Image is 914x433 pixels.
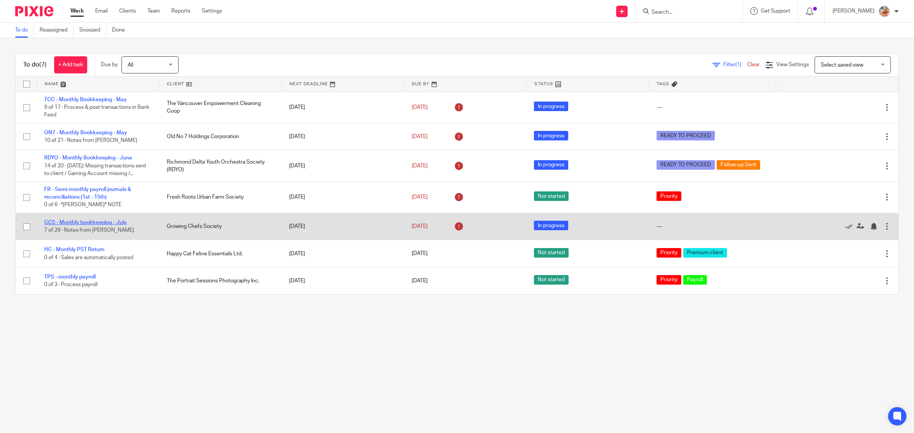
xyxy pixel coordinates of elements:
[845,223,856,230] a: Mark as done
[683,248,727,258] span: Premium client
[281,213,404,240] td: [DATE]
[44,163,146,177] span: 14 of 20 · [DATE]: Missing transactions sent to client / Gaming Account missing /...
[159,92,282,123] td: The Vancouver Empowerment Cleaning Coop
[412,251,428,256] span: [DATE]
[281,267,404,294] td: [DATE]
[159,267,282,294] td: The Portrait Sessions Photography Inc.
[657,160,715,170] span: READY TO PROCEED
[171,7,190,15] a: Reports
[44,255,133,260] span: 0 of 4 · Sales are automatically posted
[534,221,568,230] span: In progress
[657,103,769,111] div: ---
[44,220,127,225] a: GCS - Monthly bookkeeping - July
[412,134,428,139] span: [DATE]
[44,138,137,143] span: 10 of 21 · Notes from [PERSON_NAME]
[683,275,707,285] span: Payroll
[40,23,74,38] a: Reassigned
[79,23,106,38] a: Snoozed
[44,247,104,252] a: HC - Monthly PST Return
[534,160,568,170] span: In progress
[159,213,282,240] td: Growing Chefs Society
[15,6,53,16] img: Pixie
[534,102,568,111] span: In progress
[534,275,569,285] span: Not started
[101,61,118,68] p: Due by
[281,123,404,150] td: [DATE]
[70,7,84,15] a: Work
[821,62,863,68] span: Select saved view
[44,97,127,102] a: TCC - Monthly Bookkeeping - May
[39,62,46,68] span: (7)
[44,130,127,135] a: ON7 - Monthly Bookkeeping - May
[747,62,760,67] a: Clear
[44,187,131,200] a: FR - Semi-monthly payroll journals & reconciliations (1st - 15th)
[119,7,136,15] a: Clients
[281,92,404,123] td: [DATE]
[534,191,569,201] span: Not started
[202,7,222,15] a: Settings
[54,56,87,73] a: + Add task
[112,23,131,38] a: Done
[412,224,428,229] span: [DATE]
[717,160,760,170] span: Follow-up Sent
[281,150,404,181] td: [DATE]
[44,274,96,280] a: TPS - monthly payroll
[128,62,133,68] span: All
[412,278,428,283] span: [DATE]
[159,181,282,213] td: Fresh Roots Urban Farm Society
[23,61,46,69] h1: To do
[723,62,747,67] span: Filter
[776,62,809,67] span: View Settings
[657,82,670,86] span: Tags
[412,194,428,200] span: [DATE]
[412,163,428,169] span: [DATE]
[95,7,108,15] a: Email
[651,9,719,16] input: Search
[44,282,97,287] span: 0 of 3 · Process payroll
[159,240,282,267] td: Happy Cat Feline Essentials Ltd.
[44,228,134,233] span: 7 of 29 · Notes from [PERSON_NAME]
[281,181,404,213] td: [DATE]
[44,105,149,118] span: 9 of 17 · Process & post transactions in Bank Feed
[657,223,769,230] div: ---
[833,7,874,15] p: [PERSON_NAME]
[44,202,121,208] span: 0 of 6 · *[PERSON_NAME]* NOTE
[147,7,160,15] a: Team
[657,191,681,201] span: Priority
[159,150,282,181] td: Richmond Delta Youth Orchestra Society (RDYO)
[15,23,34,38] a: To do
[657,131,715,140] span: READY TO PROCEED
[761,8,790,14] span: Get Support
[878,5,890,18] img: MIC.jpg
[657,275,681,285] span: Priority
[412,105,428,110] span: [DATE]
[44,155,132,161] a: RDYO - Monthly Bookkeeping - June
[735,62,741,67] span: (1)
[281,240,404,267] td: [DATE]
[159,123,282,150] td: Old No 7 Holdings Corporation
[534,248,569,258] span: Not started
[534,131,568,140] span: In progress
[657,248,681,258] span: Priority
